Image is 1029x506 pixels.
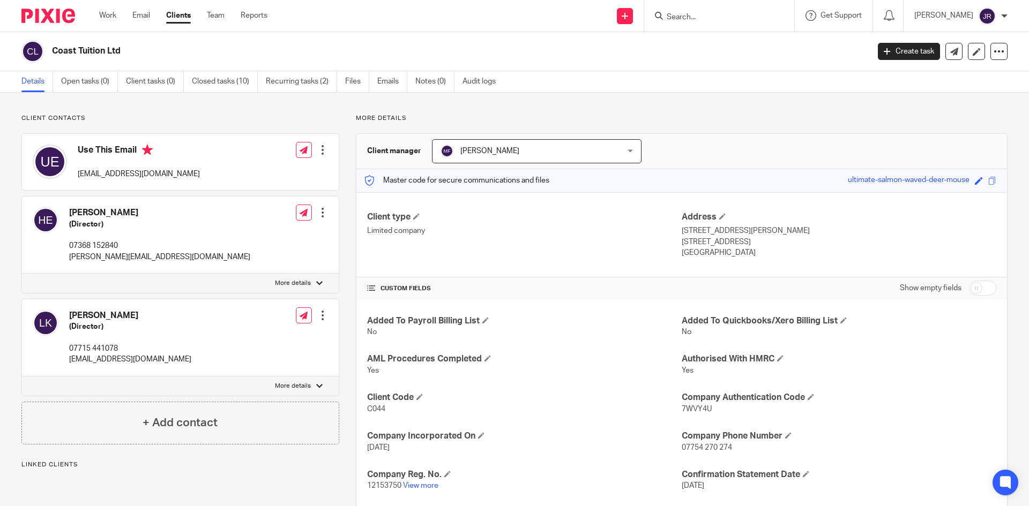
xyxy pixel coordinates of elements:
h4: [PERSON_NAME] [69,310,191,321]
a: View more [403,482,438,489]
p: [GEOGRAPHIC_DATA] [682,247,996,258]
a: Emails [377,71,407,92]
p: [STREET_ADDRESS] [682,237,996,247]
a: Notes (0) [415,71,454,92]
h4: Added To Quickbooks/Xero Billing List [682,315,996,327]
p: More details [275,382,311,390]
h4: CUSTOM FIELDS [367,284,682,293]
h4: Use This Email [78,145,200,158]
h2: Coast Tuition Ltd [52,46,700,57]
a: Audit logs [463,71,504,92]
input: Search [666,13,762,22]
p: Limited company [367,225,682,236]
img: svg%3E [33,145,67,179]
a: Details [21,71,53,92]
h4: Address [682,212,996,223]
label: Show empty fields [900,283,961,293]
p: [PERSON_NAME] [914,10,973,21]
p: [EMAIL_ADDRESS][DOMAIN_NAME] [69,354,191,365]
div: ultimate-salmon-waved-deer-mouse [848,175,970,187]
a: Work [99,10,116,21]
span: No [367,328,377,336]
p: 07368 152840 [69,240,250,251]
a: Recurring tasks (2) [266,71,337,92]
p: More details [356,114,1008,123]
a: Reports [241,10,267,21]
h4: Company Authentication Code [682,392,996,403]
span: 07754 270 274 [682,444,732,451]
img: svg%3E [441,145,453,157]
h4: AML Procedures Completed [367,353,682,365]
a: Email [132,10,150,21]
i: Primary [142,145,153,155]
img: svg%3E [979,7,996,25]
a: Create task [878,43,940,60]
h3: Client manager [367,146,421,156]
span: No [682,328,691,336]
p: Client contacts [21,114,339,123]
h4: Client Code [367,392,682,403]
h4: [PERSON_NAME] [69,207,250,218]
h4: Added To Payroll Billing List [367,315,682,327]
a: Files [345,71,369,92]
span: 7WVY4U [682,405,712,413]
img: svg%3E [21,40,44,63]
img: Pixie [21,9,75,23]
a: Closed tasks (10) [192,71,258,92]
h4: Client type [367,212,682,223]
span: Get Support [821,12,862,19]
p: [PERSON_NAME][EMAIL_ADDRESS][DOMAIN_NAME] [69,252,250,262]
h4: Company Incorporated On [367,431,682,442]
img: svg%3E [33,207,58,233]
a: Client tasks (0) [126,71,184,92]
h4: Company Phone Number [682,431,996,442]
p: 07715 441078 [69,343,191,354]
span: 12153750 [367,482,401,489]
a: Team [207,10,225,21]
p: Master code for secure communications and files [364,175,549,186]
h5: (Director) [69,321,191,332]
span: C044 [367,405,385,413]
h4: Authorised With HMRC [682,353,996,365]
span: [PERSON_NAME] [460,147,519,155]
img: svg%3E [33,310,58,336]
h5: (Director) [69,219,250,230]
h4: Confirmation Statement Date [682,469,996,480]
h4: + Add contact [143,414,218,431]
a: Open tasks (0) [61,71,118,92]
span: Yes [367,367,379,374]
p: Linked clients [21,460,339,469]
span: [DATE] [682,482,704,489]
p: [EMAIL_ADDRESS][DOMAIN_NAME] [78,169,200,179]
span: Yes [682,367,694,374]
p: More details [275,279,311,288]
p: [STREET_ADDRESS][PERSON_NAME] [682,225,996,236]
a: Clients [166,10,191,21]
h4: Company Reg. No. [367,469,682,480]
span: [DATE] [367,444,390,451]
